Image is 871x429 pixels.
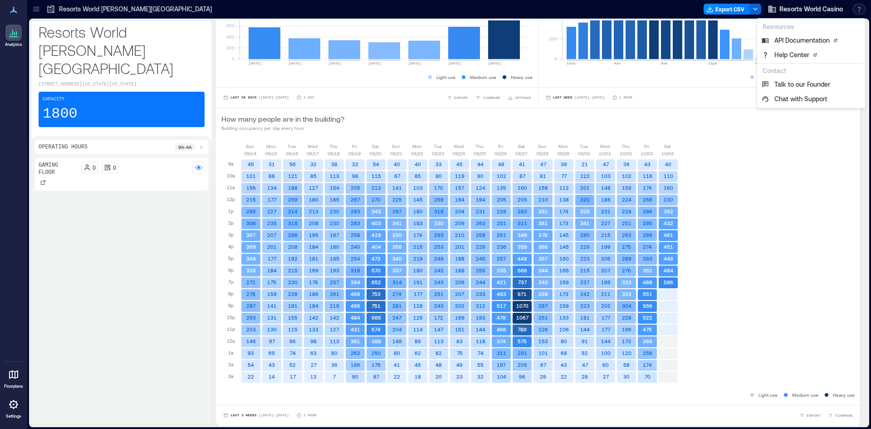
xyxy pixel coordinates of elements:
[580,220,590,226] text: 341
[582,161,588,167] text: 21
[413,197,423,202] text: 145
[413,244,423,250] text: 215
[548,36,557,41] tspan: 200
[661,61,668,65] text: 8am
[267,244,277,250] text: 201
[601,173,611,179] text: 103
[518,208,527,214] text: 283
[497,244,506,250] text: 236
[601,256,611,261] text: 206
[246,232,256,238] text: 367
[434,185,443,191] text: 170
[330,208,339,214] text: 230
[434,208,444,214] text: 318
[4,384,23,389] p: Floorplans
[763,22,860,31] p: Resources
[580,208,590,214] text: 325
[559,185,569,191] text: 112
[603,161,609,167] text: 47
[93,164,96,171] p: 0
[763,66,860,75] p: Contact
[330,244,339,250] text: 180
[580,173,590,179] text: 122
[454,95,468,100] span: EXPORT
[664,244,673,250] text: 451
[455,232,465,238] text: 210
[288,232,298,238] text: 286
[538,232,548,238] text: 379
[226,45,235,50] tspan: 200
[289,161,296,167] text: 56
[622,232,631,238] text: 263
[289,61,302,65] text: [DATE]
[497,232,506,238] text: 251
[309,197,318,202] text: 180
[1,364,26,392] a: Floorplans
[643,173,652,179] text: 118
[807,413,821,418] span: EXPORT
[249,61,262,65] text: [DATE]
[265,150,277,157] p: 09/15
[221,113,344,124] p: How many people are in the building?
[538,256,548,261] text: 357
[661,150,674,157] p: 10/04
[351,197,360,202] text: 267
[708,61,717,65] text: 12pm
[39,81,205,88] p: [STREET_ADDRESS][US_STATE][US_STATE]
[476,208,485,214] text: 231
[408,61,421,65] text: [DATE]
[620,150,632,157] p: 10/02
[330,220,339,226] text: 230
[580,143,588,150] p: Tue
[518,232,527,238] text: 349
[178,143,192,151] p: 9a - 4a
[432,150,444,157] p: 09/23
[511,74,533,81] p: Heavy use
[515,150,528,157] p: 09/27
[415,173,421,179] text: 85
[288,208,298,214] text: 314
[476,256,485,261] text: 245
[246,143,254,150] p: Sun
[288,244,298,250] text: 208
[622,244,631,250] text: 275
[453,150,465,157] p: 09/24
[601,220,611,226] text: 227
[372,173,381,179] text: 115
[244,150,256,157] p: 09/14
[494,150,507,157] p: 09/26
[303,95,314,100] p: 1 Day
[455,256,465,261] text: 188
[448,61,461,65] text: [DATE]
[435,173,442,179] text: 80
[226,23,235,28] tspan: 600
[246,185,256,191] text: 156
[518,143,524,150] p: Sat
[622,220,631,226] text: 251
[415,161,421,167] text: 40
[246,173,256,179] text: 101
[309,185,318,191] text: 127
[288,220,298,226] text: 318
[228,231,234,238] p: 3p
[310,173,317,179] text: 85
[392,208,402,214] text: 297
[483,95,500,100] span: COMPARE
[6,414,21,419] p: Settings
[476,244,485,250] text: 229
[664,208,673,214] text: 362
[580,185,590,191] text: 201
[221,124,344,132] p: Building occupancy per day every hour
[221,411,291,420] button: Last 3 Weeks |[DATE]-[DATE]
[328,150,340,157] p: 09/18
[392,143,400,150] p: Sun
[392,220,402,226] text: 341
[288,143,296,150] p: Tue
[600,143,610,150] p: Wed
[538,185,548,191] text: 158
[288,185,298,191] text: 188
[269,173,275,179] text: 88
[221,93,291,102] button: Last 90 Days |[DATE]-[DATE]
[372,256,381,261] text: 473
[392,244,402,250] text: 356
